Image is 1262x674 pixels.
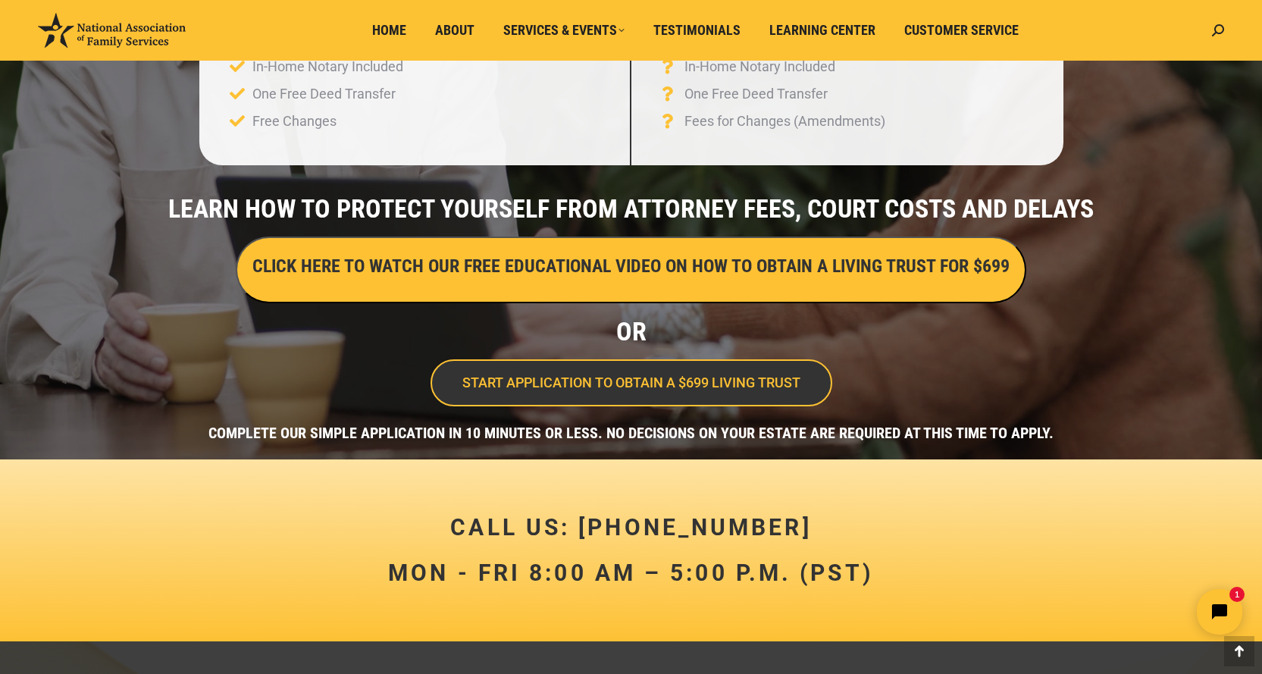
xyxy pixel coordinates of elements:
h3: CLICK HERE TO WATCH OUR FREE EDUCATIONAL VIDEO ON HOW TO OBTAIN A LIVING TRUST FOR $699 [252,253,1010,279]
span: In-Home Notary Included [249,53,403,80]
a: Call US: [PHONE_NUMBER]MON - FRI 8:00 AM – 5:00 p.m. (PST) [388,514,874,586]
a: Home [362,16,417,45]
a: Testimonials [643,16,751,45]
a: Customer Service [894,16,1029,45]
a: Learning Center [759,16,886,45]
span: Fees for Changes (Amendments) [681,108,885,135]
h2: LEARN HOW TO PROTECT YOURSELF FROM ATTORNEY FEES, COURT COSTS AND DELAYS [8,196,1254,221]
span: Testimonials [653,22,741,39]
span: One Free Deed Transfer [249,80,396,108]
a: START APPLICATION TO OBTAIN A $699 LIVING TRUST [431,359,832,406]
iframe: Tidio Chat [994,576,1255,647]
a: CLICK HERE TO WATCH OUR FREE EDUCATIONAL VIDEO ON HOW TO OBTAIN A LIVING TRUST FOR $699 [236,259,1026,275]
span: START APPLICATION TO OBTAIN A $699 LIVING TRUST [462,376,800,390]
span: Services & Events [503,22,625,39]
button: CLICK HERE TO WATCH OUR FREE EDUCATIONAL VIDEO ON HOW TO OBTAIN A LIVING TRUST FOR $699 [236,237,1026,303]
h4: COMPLETE OUR SIMPLE APPLICATION IN 10 MINUTES OR LESS. NO DECISIONS ON YOUR ESTATE ARE REQUIRED A... [8,422,1254,444]
span: One Free Deed Transfer [681,80,828,108]
span: Customer Service [904,22,1019,39]
h2: OR [8,318,1254,344]
span: Home [372,22,406,39]
span: In-Home Notary Included [681,53,835,80]
span: Free Changes [249,108,337,135]
span: Learning Center [769,22,875,39]
img: National Association of Family Services [38,13,186,48]
a: About [424,16,485,45]
span: About [435,22,474,39]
